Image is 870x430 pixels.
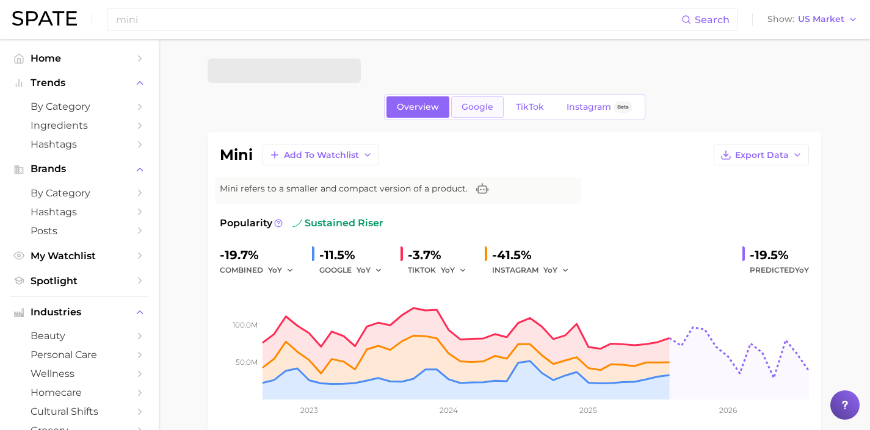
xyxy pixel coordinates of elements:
span: Home [31,52,128,64]
div: -19.7% [220,245,302,265]
span: Brands [31,163,128,174]
button: ShowUS Market [764,12,861,27]
button: Add to Watchlist [263,145,379,165]
a: beauty [10,326,149,345]
span: Hashtags [31,206,128,218]
div: -19.5% [750,245,809,265]
span: Industries [31,307,128,318]
span: YoY [441,265,455,275]
button: YoY [268,263,294,278]
span: Popularity [220,216,272,231]
a: Hashtags [10,135,149,154]
span: Overview [397,102,439,112]
tspan: 2024 [440,406,458,415]
span: YoY [357,265,371,275]
a: TikTok [506,96,554,118]
a: Spotlight [10,271,149,290]
a: Ingredients [10,116,149,135]
span: TikTok [516,102,544,112]
span: Beta [617,102,629,112]
a: Posts [10,221,149,240]
div: INSTAGRAM [492,263,578,278]
span: Search [695,14,730,26]
button: Trends [10,74,149,92]
span: homecare [31,387,128,398]
div: -41.5% [492,245,578,265]
a: Hashtags [10,202,149,221]
span: Spotlight [31,275,128,287]
a: by Category [10,184,149,202]
span: YoY [268,265,282,275]
span: Ingredients [31,120,128,131]
a: Google [451,96,504,118]
span: personal care [31,349,128,360]
tspan: 2025 [579,406,597,415]
span: Show [767,16,794,23]
a: cultural shifts [10,402,149,421]
span: cultural shifts [31,406,128,417]
span: YoY [543,265,557,275]
input: Search here for a brand, industry, or ingredient [115,9,681,30]
button: YoY [441,263,467,278]
a: wellness [10,364,149,383]
button: Brands [10,160,149,178]
button: Export Data [714,145,809,165]
button: YoY [357,263,383,278]
button: Industries [10,303,149,321]
span: wellness [31,368,128,379]
img: SPATE [12,11,77,26]
a: Overview [386,96,449,118]
span: YoY [795,265,809,274]
div: GOOGLE [319,263,391,278]
span: Posts [31,225,128,237]
button: YoY [543,263,570,278]
a: by Category [10,97,149,116]
span: sustained riser [292,216,383,231]
span: Add to Watchlist [284,150,359,160]
span: Instagram [567,102,611,112]
span: Trends [31,77,128,88]
div: -11.5% [319,245,391,265]
span: Predicted [750,263,809,278]
div: TIKTOK [408,263,475,278]
span: by Category [31,187,128,199]
tspan: 2026 [719,406,737,415]
a: personal care [10,345,149,364]
span: by Category [31,101,128,112]
a: InstagramBeta [556,96,643,118]
span: Hashtags [31,138,128,150]
span: My Watchlist [31,250,128,262]
img: sustained riser [292,218,302,228]
a: Home [10,49,149,68]
div: -3.7% [408,245,475,265]
h1: mini [220,148,253,162]
a: homecare [10,383,149,402]
span: Export Data [735,150,789,160]
tspan: 2023 [300,406,318,415]
a: My Watchlist [10,246,149,265]
span: Mini refers to a smaller and compact version of a product. [220,182,468,195]
span: Google [462,102,493,112]
div: combined [220,263,302,278]
span: US Market [798,16,844,23]
span: beauty [31,330,128,342]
